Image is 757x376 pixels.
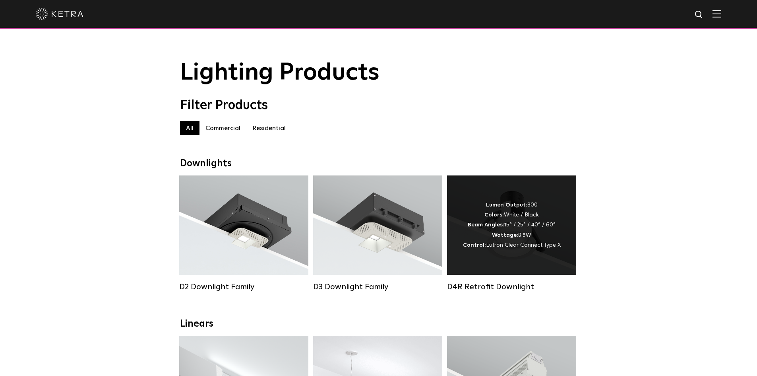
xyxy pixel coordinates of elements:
div: Filter Products [180,98,577,113]
div: D3 Downlight Family [313,282,442,292]
div: Downlights [180,158,577,169]
strong: Beam Angles: [468,222,504,228]
div: Linears [180,318,577,330]
img: Hamburger%20Nav.svg [712,10,721,18]
label: Commercial [199,121,246,135]
label: Residential [246,121,292,135]
a: D3 Downlight Family Lumen Output:700 / 900 / 1100Colors:White / Black / Silver / Bronze / Paintab... [313,175,442,292]
strong: Lumen Output: [486,202,527,208]
div: D2 Downlight Family [179,282,308,292]
img: ketra-logo-2019-white [36,8,83,20]
div: D4R Retrofit Downlight [447,282,576,292]
a: D4R Retrofit Downlight Lumen Output:800Colors:White / BlackBeam Angles:15° / 25° / 40° / 60°Watta... [447,175,576,292]
span: Lutron Clear Connect Type X [486,242,561,248]
img: search icon [694,10,704,20]
label: All [180,121,199,135]
div: 800 White / Black 15° / 25° / 40° / 60° 8.5W [463,200,561,250]
span: Lighting Products [180,61,379,85]
strong: Wattage: [492,232,518,238]
strong: Control: [463,242,486,248]
strong: Colors: [484,212,504,218]
a: D2 Downlight Family Lumen Output:1200Colors:White / Black / Gloss Black / Silver / Bronze / Silve... [179,175,308,292]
